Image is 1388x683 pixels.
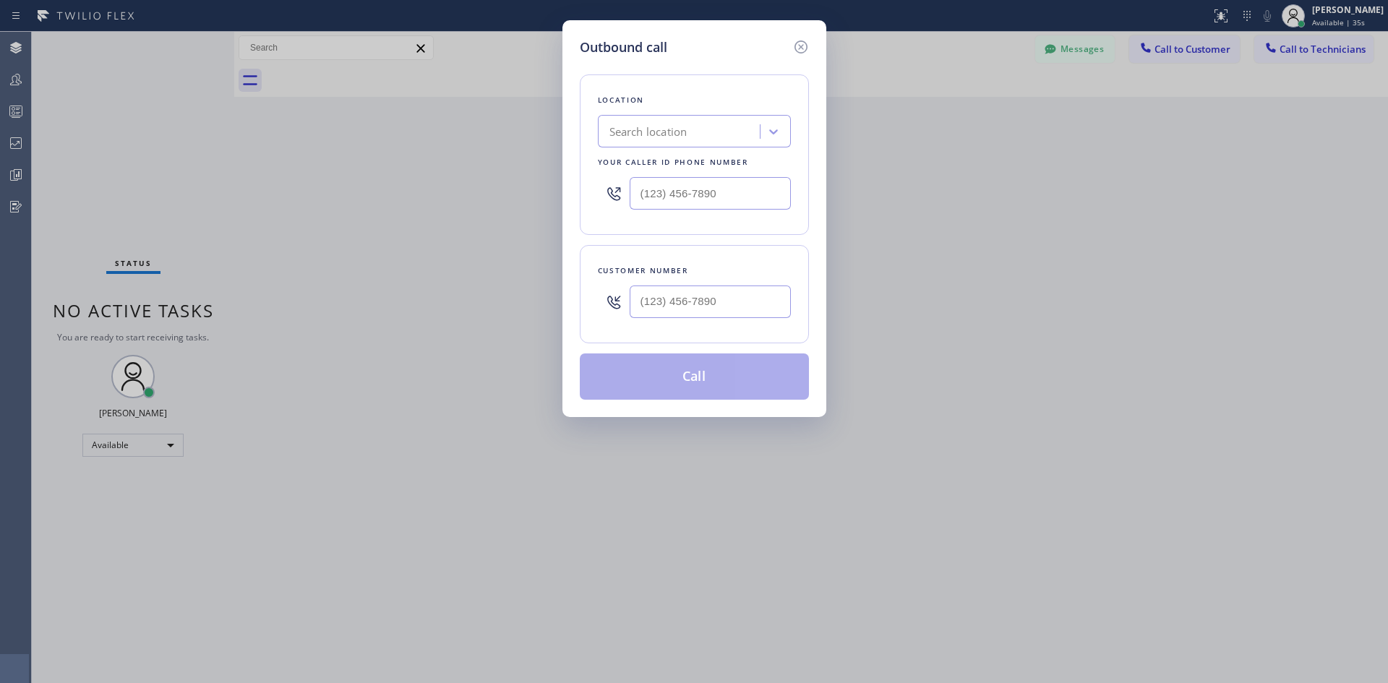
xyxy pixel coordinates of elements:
[598,263,791,278] div: Customer number
[598,93,791,108] div: Location
[580,353,809,400] button: Call
[609,124,687,140] div: Search location
[598,155,791,170] div: Your caller id phone number
[630,177,791,210] input: (123) 456-7890
[630,285,791,318] input: (123) 456-7890
[580,38,667,57] h5: Outbound call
